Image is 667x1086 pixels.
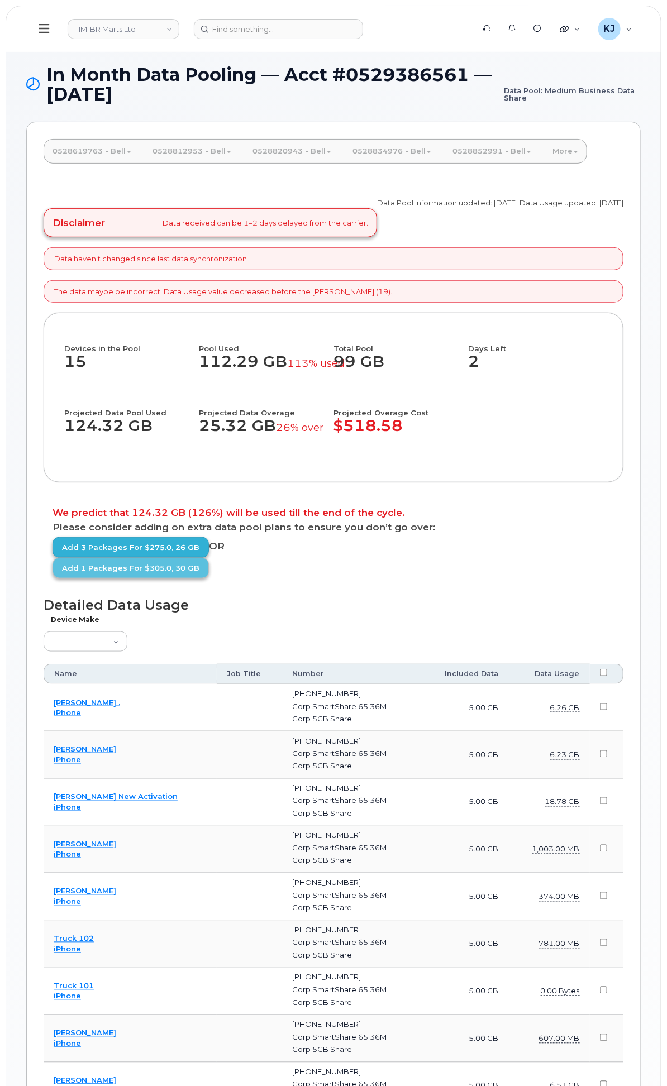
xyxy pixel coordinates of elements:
[54,755,81,764] a: iPhone
[54,1028,116,1037] a: [PERSON_NAME]
[287,357,345,370] small: 113% used
[420,779,509,826] td: 5.00 GB
[54,708,81,717] a: iPhone
[44,280,623,303] div: The data maybe be incorrect. Data Usage value decreased before the [PERSON_NAME] (19).
[64,353,199,382] dd: 15
[541,987,580,996] dfn: Domestic Data: humanSize(row.domesticData)
[333,398,468,417] h4: Projected Overage Cost
[54,897,81,906] a: iPhone
[44,664,217,684] th: Name
[217,664,282,684] th: Job Title
[53,523,614,532] p: Please consider adding on extra data pool plans to ensure you don’t go over:
[54,887,116,896] a: [PERSON_NAME]
[292,985,410,996] div: Corp SmartShare 65 36M
[550,750,580,760] dfn: Domestic Data: humanSize(row.domesticData)
[199,333,323,352] h4: Pool Used
[420,826,509,873] td: 5.00 GB
[199,353,323,382] dd: 112.29 GB
[344,139,440,164] a: 0528834976 - Bell
[292,688,410,699] div: [PHONE_NUMBER]
[53,508,614,518] p: We predict that 124.32 GB (126%) will be used till the end of the cycle.
[292,783,410,794] div: [PHONE_NUMBER]
[54,945,81,954] a: iPhone
[420,873,509,921] td: 5.00 GB
[420,664,509,684] th: Included Data
[54,934,94,943] a: Truck 102
[54,1076,116,1085] a: [PERSON_NAME]
[333,353,458,382] dd: 99 GB
[64,333,199,352] h4: Devices in the Pool
[282,664,420,684] th: Number
[618,1037,659,1078] iframe: Messenger Launcher
[292,1045,410,1055] div: Corp 5GB Share
[276,421,323,434] small: 26% over
[44,208,377,237] div: Data received can be 1–2 days delayed from the carrier.
[420,921,509,968] td: 5.00 GB
[504,65,641,102] small: Data Pool: Medium Business Data Share
[54,792,178,801] a: [PERSON_NAME] New Activation
[292,830,410,841] div: [PHONE_NUMBER]
[292,808,410,819] div: Corp 5GB Share
[544,139,587,164] a: More
[292,749,410,759] div: Corp SmartShare 65 36M
[53,217,105,228] h4: Disclaimer
[292,1020,410,1030] div: [PHONE_NUMBER]
[292,761,410,772] div: Corp 5GB Share
[54,982,94,991] a: Truck 101
[292,950,410,961] div: Corp 5GB Share
[468,353,603,382] dd: 2
[292,925,410,936] div: [PHONE_NUMBER]
[54,803,81,812] a: iPhone
[292,701,410,712] div: Corp SmartShare 65 36M
[377,198,623,208] p: Data Pool Information updated: [DATE] Data Usage updated: [DATE]
[545,797,580,807] dfn: Domestic Data: humanSize(row.domesticData)
[292,855,410,866] div: Corp 5GB Share
[333,417,468,446] dd: $518.58
[292,714,410,724] div: Corp 5GB Share
[53,537,209,558] a: Add 3 packages for $275.0, 26 GB
[64,398,189,417] h4: Projected Data Pool Used
[292,972,410,983] div: [PHONE_NUMBER]
[539,939,580,949] dfn: Domestic Data: humanSize(row.domesticData)
[508,664,590,684] th: Data Usage
[292,998,410,1008] div: Corp 5GB Share
[64,417,189,446] dd: 124.32 GB
[420,1015,509,1063] td: 5.00 GB
[292,736,410,747] div: [PHONE_NUMBER]
[53,558,209,578] a: Add 1 packages for $305.0, 30 GB
[54,850,81,859] a: iPhone
[50,616,101,623] label: Device Make
[44,247,623,270] div: Data haven't changed since last data synchronization
[292,1032,410,1043] div: Corp SmartShare 65 36M
[292,891,410,901] div: Corp SmartShare 65 36M
[292,1067,410,1078] div: [PHONE_NUMBER]
[420,968,509,1015] td: 5.00 GB
[53,537,333,578] div: OR
[333,333,458,352] h4: Total Pool
[44,597,623,613] h1: Detailed Data Usage
[292,796,410,806] div: Corp SmartShare 65 36M
[199,398,323,417] h4: Projected Data Overage
[292,878,410,888] div: [PHONE_NUMBER]
[550,703,580,712] dfn: Domestic Data: humanSize(row.domesticData)
[420,684,509,731] td: 5.00 GB
[539,1034,580,1044] dfn: Domestic Data: humanSize(row.domesticData)
[532,845,580,854] dfn: Domestic Data: humanSize(row.domesticData)
[144,139,240,164] a: 0528812953 - Bell
[44,139,140,164] a: 0528619763 - Bell
[468,333,603,352] h4: Days Left
[54,698,120,707] a: [PERSON_NAME] .
[292,843,410,854] div: Corp SmartShare 65 36M
[420,731,509,779] td: 5.00 GB
[54,1039,81,1048] a: iPhone
[54,745,116,754] a: [PERSON_NAME]
[292,903,410,913] div: Corp 5GB Share
[54,992,81,1001] a: iPhone
[199,417,323,446] dd: 25.32 GB
[539,892,580,902] dfn: Domestic Data: humanSize(row.domesticData)
[444,139,540,164] a: 0528852991 - Bell
[26,65,641,104] h1: In Month Data Pooling — Acct #0529386561 — [DATE]
[292,937,410,948] div: Corp SmartShare 65 36M
[244,139,340,164] a: 0528820943 - Bell
[54,840,116,849] a: [PERSON_NAME]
